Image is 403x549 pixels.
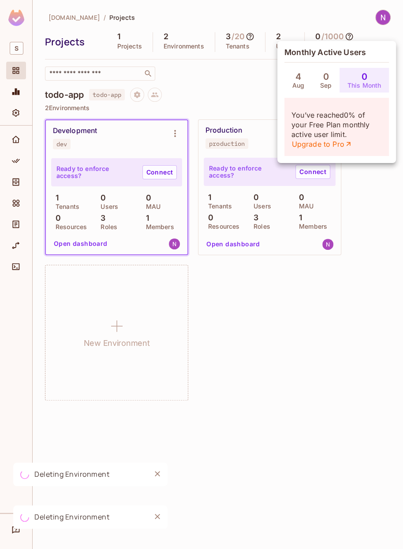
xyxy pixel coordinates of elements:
p: This Month [347,82,381,89]
h4: 0 [323,71,328,82]
h5: Monthly Active Users [284,48,389,57]
div: Deleting Environment [34,469,109,480]
a: Upgrade to Pro [291,139,352,149]
button: Close [151,510,164,523]
h4: 0 [361,71,367,82]
p: You’ve reached 0 % of your Free Plan monthly active user limit. [291,110,382,149]
div: Deleting Environment [34,512,109,523]
p: Sep [320,82,332,89]
p: Aug [292,82,304,89]
button: Close [151,467,164,480]
h4: 4 [295,71,301,82]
